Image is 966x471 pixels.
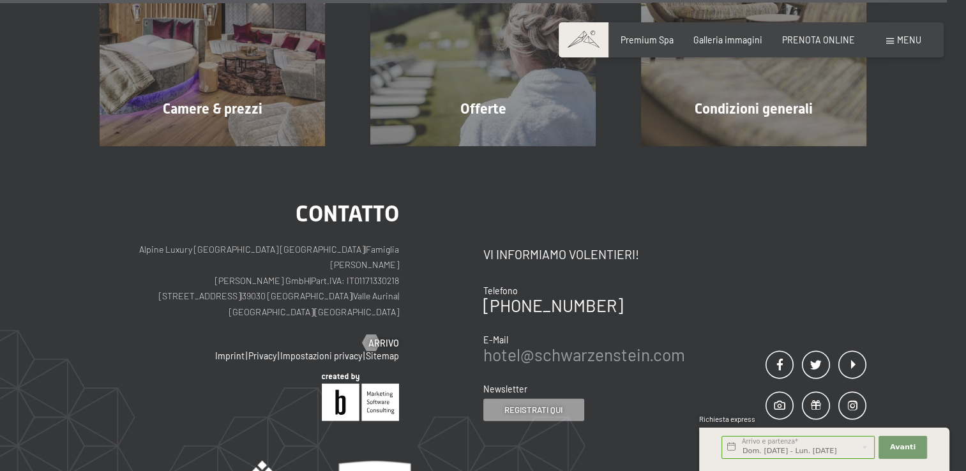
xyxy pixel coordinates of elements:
a: Imprint [215,350,245,361]
span: Vi informiamo volentieri! [483,247,639,262]
img: Brandnamic GmbH | Leading Hospitality Solutions [322,373,399,421]
span: | [241,290,242,301]
span: Telefono [483,285,518,296]
span: Newsletter [483,384,527,394]
span: Arrivo [368,337,399,350]
span: | [310,275,311,286]
a: Sitemap [366,350,399,361]
a: Impostazioni privacy [280,350,362,361]
button: Avanti [879,436,927,459]
a: hotel@schwarzenstein.com [483,345,685,364]
a: Privacy [248,350,276,361]
span: Avanti [890,442,916,452]
a: [PHONE_NUMBER] [483,295,623,315]
span: E-Mail [483,334,508,345]
a: Galleria immagini [693,34,762,45]
span: | [365,244,366,255]
span: Registrati qui [504,404,562,415]
span: | [313,306,315,317]
span: | [363,350,365,361]
span: | [352,290,353,301]
span: Contatto [296,200,399,227]
span: Offerte [460,101,506,117]
a: Arrivo [363,337,399,350]
span: | [278,350,279,361]
span: Camere & prezzi [163,101,262,117]
span: Condizioni generali [695,101,813,117]
p: Alpine Luxury [GEOGRAPHIC_DATA] [GEOGRAPHIC_DATA] Famiglia [PERSON_NAME] [PERSON_NAME] GmbH Part.... [100,242,399,320]
a: Premium Spa [621,34,674,45]
span: | [398,290,399,301]
span: | [246,350,247,361]
a: PRENOTA ONLINE [782,34,855,45]
span: Richiesta express [699,415,755,423]
span: Menu [897,34,921,45]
